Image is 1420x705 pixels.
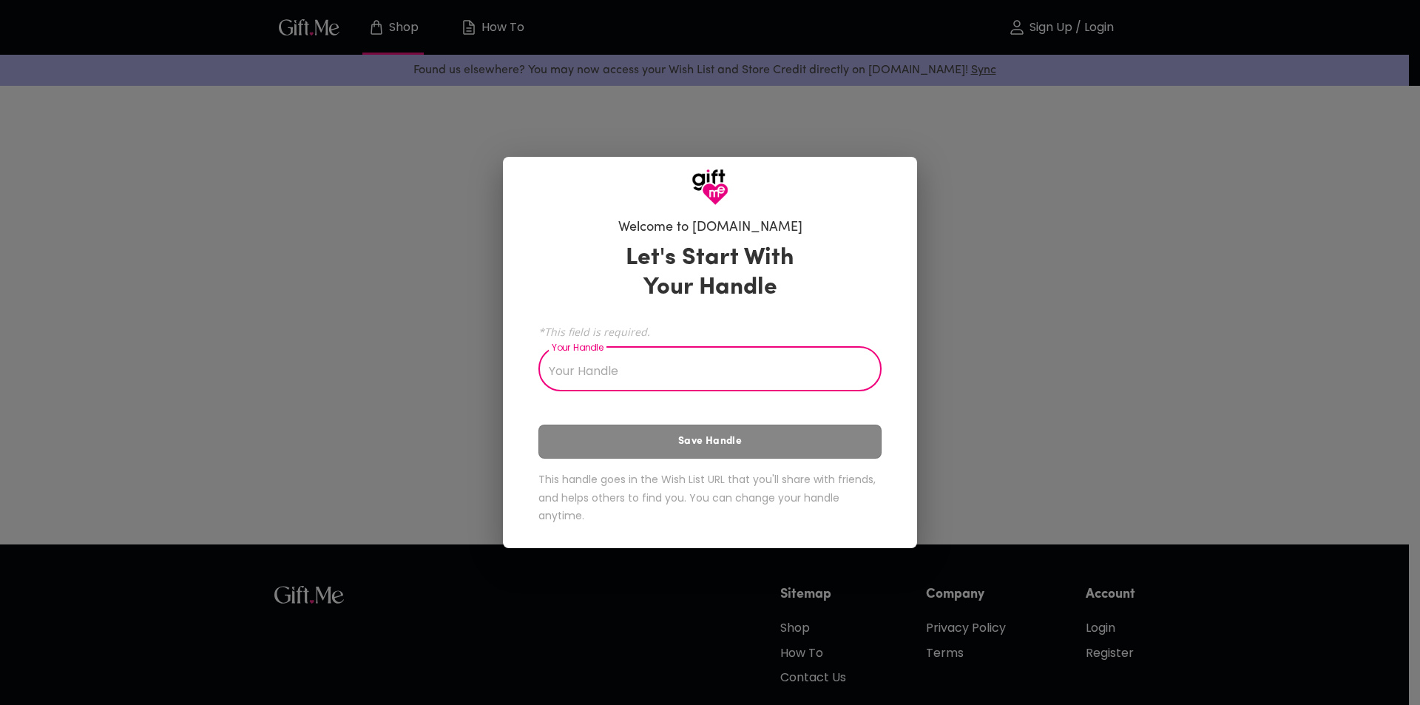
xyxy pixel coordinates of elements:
h6: This handle goes in the Wish List URL that you'll share with friends, and helps others to find yo... [538,470,882,525]
h6: Welcome to [DOMAIN_NAME] [618,219,802,237]
h3: Let's Start With Your Handle [607,243,813,303]
input: Your Handle [538,350,865,391]
img: GiftMe Logo [692,169,728,206]
span: *This field is required. [538,325,882,339]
